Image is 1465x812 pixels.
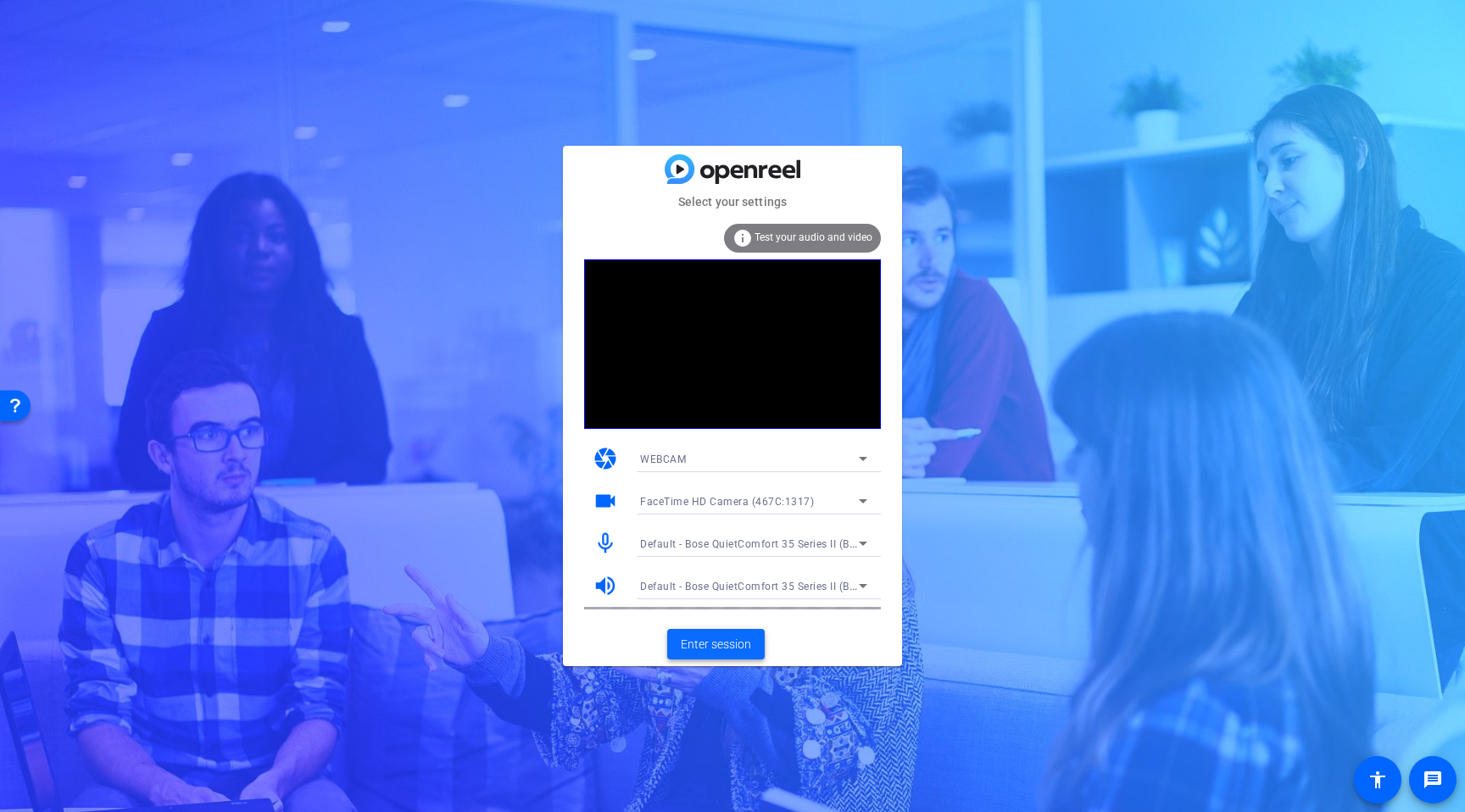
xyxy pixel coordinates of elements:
[640,537,894,550] span: Default - Bose QuietComfort 35 Series II (Bluetooth)
[593,573,618,598] mat-icon: volume_up
[1368,770,1388,790] mat-icon: accessibility
[640,496,814,508] span: FaceTime HD Camera (467C:1317)
[667,629,765,659] button: Enter session
[640,453,686,465] span: WEBCAM
[640,579,894,592] span: Default - Bose QuietComfort 35 Series II (Bluetooth)
[665,154,800,184] img: blue-gradient.svg
[755,231,872,243] span: Test your audio and video
[593,446,618,471] mat-icon: camera
[1423,770,1443,790] mat-icon: message
[593,531,618,556] mat-icon: mic_none
[563,192,902,211] mat-card-subtitle: Select your settings
[732,228,753,248] mat-icon: info
[593,488,618,514] mat-icon: videocam
[681,636,751,653] span: Enter session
